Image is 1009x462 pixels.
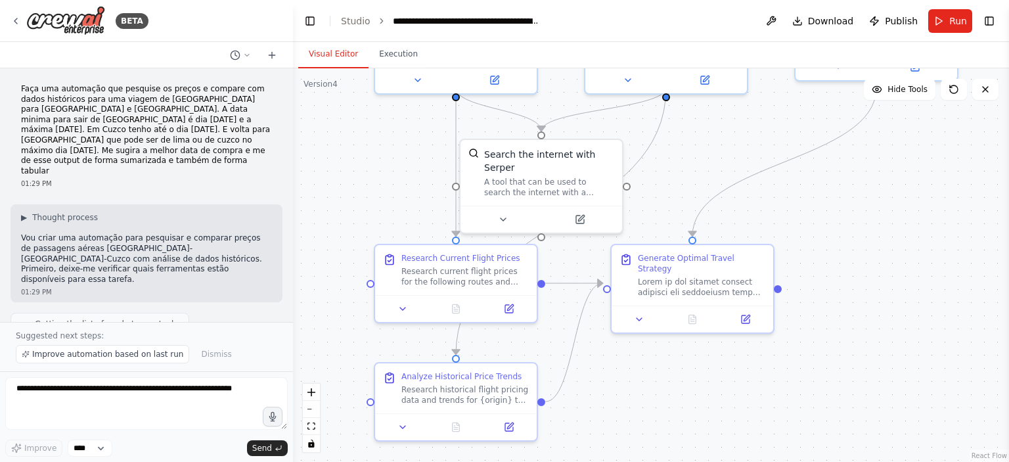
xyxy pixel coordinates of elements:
div: Analyze Historical Price Trends [401,371,522,382]
nav: breadcrumb [341,14,541,28]
p: Suggested next steps: [16,331,277,341]
g: Edge from 6f8011fe-4c86-45d5-ac91-2cd086c126ed to 175e97b8-6dbc-4252-9bfa-20b8e96a02bd [535,87,673,131]
span: Run [949,14,967,28]
span: Improve automation based on last run [32,349,183,359]
div: Research Current Flight PricesResearch current flight prices for the following routes and date ra... [374,244,538,323]
button: Switch to previous chat [225,47,256,63]
div: BETA [116,13,148,29]
g: Edge from 6f8011fe-4c86-45d5-ac91-2cd086c126ed to cffc0a08-0891-410d-9c10-177a97cd53bd [449,87,673,354]
div: Lorem ip dol sitamet consect adipisci eli seddoeiusm tempo incididu, utlabo etdoloremagna aliqua ... [638,277,765,298]
div: SerperDevToolSearch the internet with SerperA tool that can be used to search the internet with a... [459,139,623,234]
button: Click to speak your automation idea [263,407,282,427]
button: Execution [369,41,428,68]
div: 01:29 PM [21,287,272,297]
button: Open in side panel [457,72,531,88]
span: Getting the list of ready-to-use tools [35,319,178,329]
div: Research historical flight pricing data and trends for {origin} to {destination} routes for the p... [401,384,529,405]
div: Search the internet with Serper [484,148,614,174]
div: Version 4 [303,79,338,89]
button: Publish [864,9,923,33]
button: Start a new chat [261,47,282,63]
span: Improve [24,443,56,453]
button: No output available [428,301,484,317]
span: Thought process [32,212,98,223]
button: fit view [303,418,320,435]
p: Faça uma automação que pesquise os preços e compare com dados históricos para uma viagem de [GEOG... [21,84,272,176]
span: Hide Tools [887,84,928,95]
a: Studio [341,16,370,26]
p: Vou criar uma automação para pesquisar e comparar preços de passagens aéreas [GEOGRAPHIC_DATA]-[G... [21,233,272,285]
button: Show right sidebar [980,12,998,30]
span: Send [252,443,272,453]
a: React Flow attribution [972,452,1007,459]
div: Research Current Flight Prices [401,253,520,264]
g: Edge from 5d1d4a21-ee8b-44b6-a104-d1ce5c528dbd to 26eb3e4f-69a4-4b8c-8f31-e372f217af55 [449,87,462,236]
div: 01:29 PM [21,179,272,189]
button: zoom in [303,384,320,401]
span: Dismiss [201,349,231,359]
g: Edge from 455111a3-be2e-46de-92ae-f67a5b294cce to 66b33733-9be5-4004-ba1a-a2387e3c90c4 [686,87,883,236]
button: Run [928,9,972,33]
button: toggle interactivity [303,435,320,452]
button: Open in side panel [723,312,768,327]
button: No output available [428,419,484,435]
div: Generate Optimal Travel Strategy [638,253,765,274]
button: Send [247,440,288,456]
span: Publish [885,14,918,28]
button: Open in side panel [486,301,531,317]
g: Edge from 5d1d4a21-ee8b-44b6-a104-d1ce5c528dbd to 175e97b8-6dbc-4252-9bfa-20b8e96a02bd [449,87,548,131]
div: Research current flight prices for the following routes and date ranges: - Main route: {origin} t... [401,266,529,287]
button: Open in side panel [667,72,742,88]
button: Hide Tools [864,79,935,100]
img: SerperDevTool [468,148,479,158]
button: No output available [665,312,721,327]
button: Open in side panel [543,212,617,227]
g: Edge from 26eb3e4f-69a4-4b8c-8f31-e372f217af55 to 66b33733-9be5-4004-ba1a-a2387e3c90c4 [545,277,602,290]
img: Logo [26,6,105,35]
div: React Flow controls [303,384,320,452]
div: A tool that can be used to search the internet with a search_query. Supports different search typ... [484,177,614,198]
button: Hide left sidebar [301,12,319,30]
span: ▶ [21,212,27,223]
button: ▶Thought process [21,212,98,223]
button: Download [787,9,859,33]
button: Improve [5,440,62,457]
button: Visual Editor [298,41,369,68]
g: Edge from cffc0a08-0891-410d-9c10-177a97cd53bd to 66b33733-9be5-4004-ba1a-a2387e3c90c4 [545,277,602,408]
span: Download [808,14,854,28]
button: Dismiss [194,345,238,363]
button: zoom out [303,401,320,418]
div: Analyze Historical Price TrendsResearch historical flight pricing data and trends for {origin} to... [374,362,538,442]
button: Improve automation based on last run [16,345,189,363]
button: Open in side panel [486,419,531,435]
div: Generate Optimal Travel StrategyLorem ip dol sitamet consect adipisci eli seddoeiusm tempo incidi... [610,244,774,334]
